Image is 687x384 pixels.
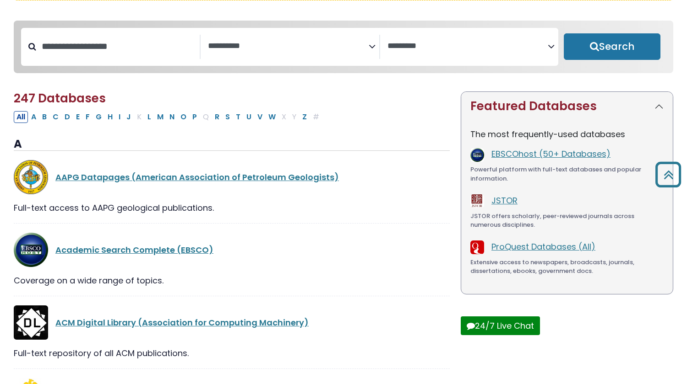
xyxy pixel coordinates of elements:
[266,111,278,123] button: Filter Results W
[14,347,450,359] div: Full-text repository of all ACM publications.
[461,92,673,121] button: Featured Databases
[36,39,200,54] input: Search database by title or keyword
[14,274,450,287] div: Coverage on a wide range of topics.
[491,241,595,252] a: ProQuest Databases (All)
[461,316,540,335] button: 24/7 Live Chat
[652,166,685,183] a: Back to Top
[14,138,450,151] h3: A
[14,111,28,123] button: All
[564,33,660,60] button: Submit for Search Results
[55,244,213,256] a: Academic Search Complete (EBSCO)
[124,111,134,123] button: Filter Results J
[208,42,369,51] textarea: Search
[470,212,664,229] div: JSTOR offers scholarly, peer-reviewed journals across numerous disciplines.
[491,195,518,206] a: JSTOR
[55,317,309,328] a: ACM Digital Library (Association for Computing Machinery)
[470,128,664,140] p: The most frequently-used databases
[244,111,254,123] button: Filter Results U
[154,111,166,123] button: Filter Results M
[83,111,93,123] button: Filter Results F
[14,90,106,107] span: 247 Databases
[300,111,310,123] button: Filter Results Z
[233,111,243,123] button: Filter Results T
[105,111,115,123] button: Filter Results H
[28,111,39,123] button: Filter Results A
[116,111,123,123] button: Filter Results I
[212,111,222,123] button: Filter Results R
[14,202,450,214] div: Full-text access to AAPG geological publications.
[73,111,82,123] button: Filter Results E
[167,111,177,123] button: Filter Results N
[470,258,664,276] div: Extensive access to newspapers, broadcasts, journals, dissertations, ebooks, government docs.
[93,111,104,123] button: Filter Results G
[55,171,339,183] a: AAPG Datapages (American Association of Petroleum Geologists)
[39,111,49,123] button: Filter Results B
[491,148,611,160] a: EBSCOhost (50+ Databases)
[255,111,265,123] button: Filter Results V
[14,111,323,122] div: Alpha-list to filter by first letter of database name
[14,21,673,74] nav: Search filters
[50,111,61,123] button: Filter Results C
[145,111,154,123] button: Filter Results L
[470,165,664,183] div: Powerful platform with full-text databases and popular information.
[190,111,200,123] button: Filter Results P
[387,42,548,51] textarea: Search
[178,111,189,123] button: Filter Results O
[62,111,73,123] button: Filter Results D
[223,111,233,123] button: Filter Results S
